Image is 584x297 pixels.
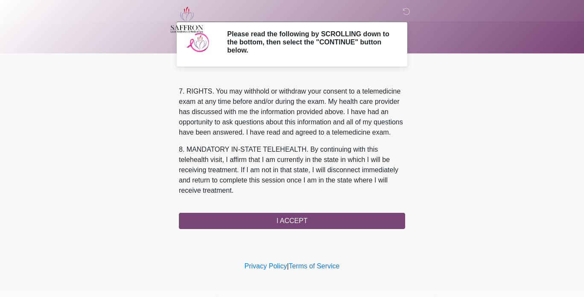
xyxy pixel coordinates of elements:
img: Saffron Laser Aesthetics and Medical Spa Logo [170,6,204,33]
p: 7. RIGHTS. You may withhold or withdraw your consent to a telemedicine exam at any time before an... [179,86,405,138]
button: I ACCEPT [179,213,405,229]
p: 8. MANDATORY IN-STATE TELEHEALTH. By continuing with this telehealth visit, I affirm that I am cu... [179,144,405,196]
a: | [287,262,289,270]
a: Terms of Service [289,262,339,270]
h2: Please read the following by SCROLLING down to the bottom, then select the "CONTINUE" button below. [227,30,392,55]
img: Agent Avatar [185,30,211,56]
a: Privacy Policy [245,262,287,270]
